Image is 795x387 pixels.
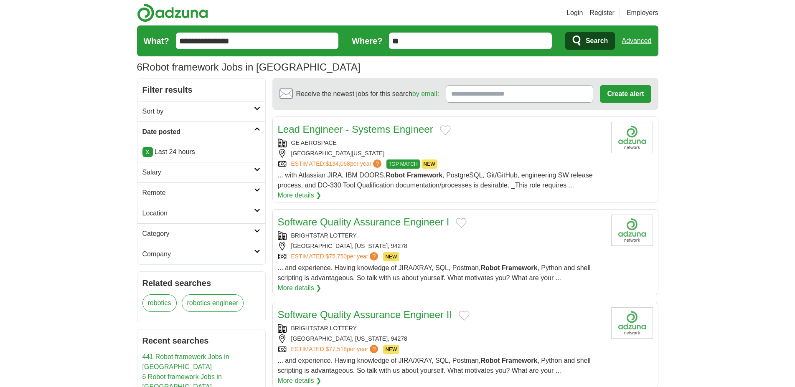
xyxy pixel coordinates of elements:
img: Company logo [611,215,653,246]
h2: Remote [142,188,254,198]
h2: Sort by [142,106,254,116]
a: Register [589,8,615,18]
span: NEW [383,345,399,354]
h2: Company [142,249,254,259]
h1: Robot framework Jobs in [GEOGRAPHIC_DATA] [137,61,361,73]
strong: Framework [407,172,442,179]
a: Lead Engineer - Systems Engineer [278,124,433,135]
button: Create alert [600,85,651,103]
img: Company logo [611,307,653,339]
span: NEW [383,252,399,261]
a: Advanced [622,33,651,49]
span: ? [370,252,378,261]
span: $77,518 [325,346,347,352]
img: Adzuna logo [137,3,208,22]
a: ESTIMATED:$134,068per year? [291,159,384,169]
span: Receive the newest jobs for this search : [296,89,439,99]
h2: Related searches [142,277,260,289]
h2: Filter results [137,78,265,101]
a: 441 Robot framework Jobs in [GEOGRAPHIC_DATA] [142,353,229,370]
a: Remote [137,182,265,203]
span: ... and experience. Having knowledge of JIRA/XRAY, SQL, Postman, , Python and shell scripting is ... [278,264,591,281]
strong: Framework [502,357,537,364]
a: Software Quality Assurance Engineer II [278,309,452,320]
a: More details ❯ [278,190,322,200]
a: Login [566,8,583,18]
span: Search [586,33,608,49]
span: NEW [422,159,437,169]
span: ? [370,345,378,353]
label: What? [144,35,169,47]
a: robotics [142,294,177,312]
div: GE AEROSPACE [278,139,605,147]
a: More details ❯ [278,376,322,386]
h2: Date posted [142,127,254,137]
a: More details ❯ [278,283,322,293]
a: ESTIMATED:$77,518per year? [291,345,380,354]
a: Location [137,203,265,223]
a: ESTIMATED:$75,750per year? [291,252,380,261]
strong: Robot [480,264,500,271]
a: X [142,147,153,157]
h2: Category [142,229,254,239]
div: [GEOGRAPHIC_DATA], [US_STATE], 94278 [278,242,605,250]
strong: Robot [386,172,405,179]
button: Search [565,32,615,50]
div: BRIGHTSTAR LOTTERY [278,324,605,333]
h2: Location [142,208,254,218]
div: [GEOGRAPHIC_DATA], [US_STATE], 94278 [278,334,605,343]
label: Where? [352,35,382,47]
h2: Salary [142,167,254,177]
button: Add to favorite jobs [456,218,467,228]
a: Salary [137,162,265,182]
a: Date posted [137,121,265,142]
a: Category [137,223,265,244]
span: $134,068 [325,160,350,167]
a: Software Quality Assurance Engineer I [278,216,450,228]
a: robotics engineer [182,294,244,312]
a: Sort by [137,101,265,121]
span: ... and experience. Having knowledge of JIRA/XRAY, SQL, Postman, , Python and shell scripting is ... [278,357,591,374]
span: TOP MATCH [386,159,419,169]
span: 6 [137,60,142,75]
div: BRIGHTSTAR LOTTERY [278,231,605,240]
span: $75,750 [325,253,347,260]
p: Last 24 hours [142,147,260,157]
button: Add to favorite jobs [440,125,451,135]
h2: Recent searches [142,334,260,347]
a: Company [137,244,265,264]
button: Add to favorite jobs [459,311,470,321]
strong: Framework [502,264,537,271]
strong: Robot [480,357,500,364]
img: Company logo [611,122,653,153]
span: ... with Atlassian JIRA, IBM DOORS, , PostgreSQL, Git/GitHub, engineering SW release process, and... [278,172,593,189]
a: by email [412,90,437,97]
a: Employers [627,8,658,18]
span: ? [373,159,381,168]
div: [GEOGRAPHIC_DATA][US_STATE] [278,149,605,158]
